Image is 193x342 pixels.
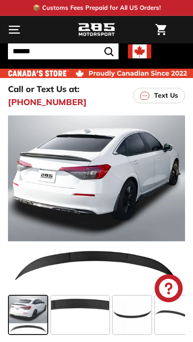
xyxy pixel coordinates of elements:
[33,3,161,13] p: 📦 Customs Fees Prepaid for All US Orders!
[151,16,171,43] a: Cart
[8,43,119,59] input: Search
[133,88,185,103] a: Text Us
[8,83,80,95] p: Call or Text Us at:
[154,91,178,100] p: Text Us
[152,274,186,305] inbox-online-store-chat: Shopify online store chat
[78,22,115,38] img: Logo_285_Motorsport_areodynamics_components
[8,96,87,108] a: [PHONE_NUMBER]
